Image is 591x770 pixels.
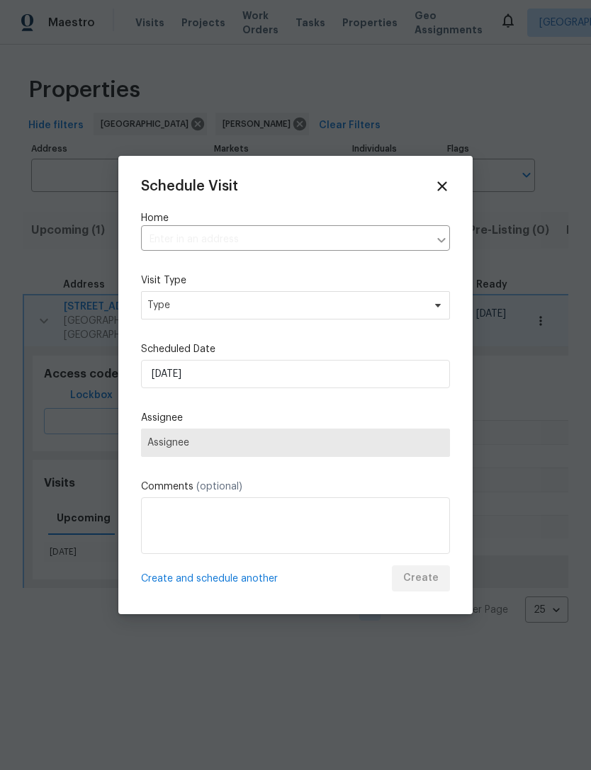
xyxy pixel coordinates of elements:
[141,360,450,388] input: M/D/YYYY
[434,179,450,194] span: Close
[147,437,444,448] span: Assignee
[196,482,242,492] span: (optional)
[141,342,450,356] label: Scheduled Date
[141,572,278,586] span: Create and schedule another
[141,229,429,251] input: Enter in an address
[141,411,450,425] label: Assignee
[147,298,423,312] span: Type
[141,480,450,494] label: Comments
[141,273,450,288] label: Visit Type
[141,211,450,225] label: Home
[141,179,238,193] span: Schedule Visit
